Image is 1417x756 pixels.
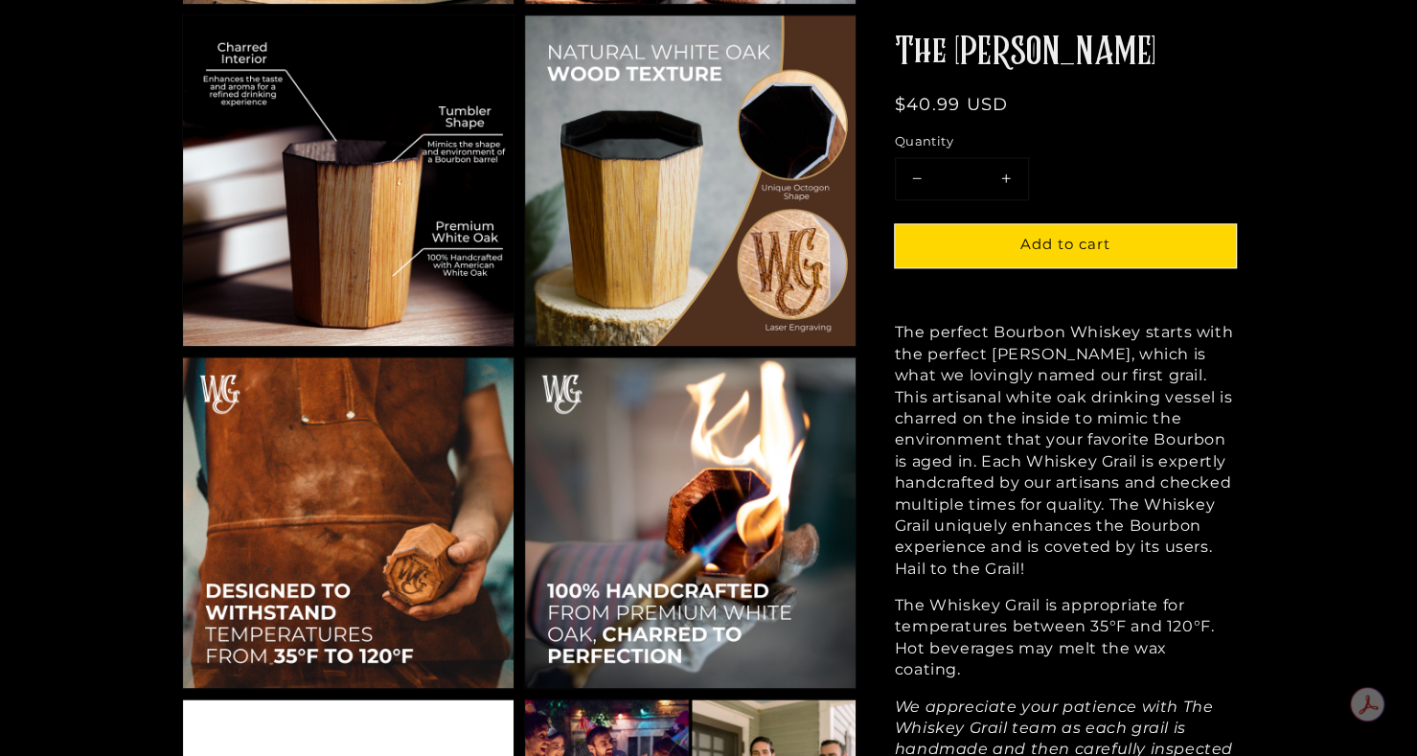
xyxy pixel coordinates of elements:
[895,597,1215,679] span: The Whiskey Grail is appropriate for temperatures between 35°F and 120°F. Hot beverages may melt ...
[183,357,514,688] img: 35 to 120F
[183,15,514,346] img: Grail Benefits
[1020,236,1110,254] span: Add to cart
[895,225,1236,268] button: Add to cart
[895,95,1009,116] span: $40.99 USD
[525,357,856,688] img: Handcrafted
[895,29,1236,79] h1: The [PERSON_NAME]
[895,323,1236,581] p: The perfect Bourbon Whiskey starts with the perfect [PERSON_NAME], which is what we lovingly name...
[895,133,1236,152] label: Quantity
[525,15,856,346] img: Natural White Oak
